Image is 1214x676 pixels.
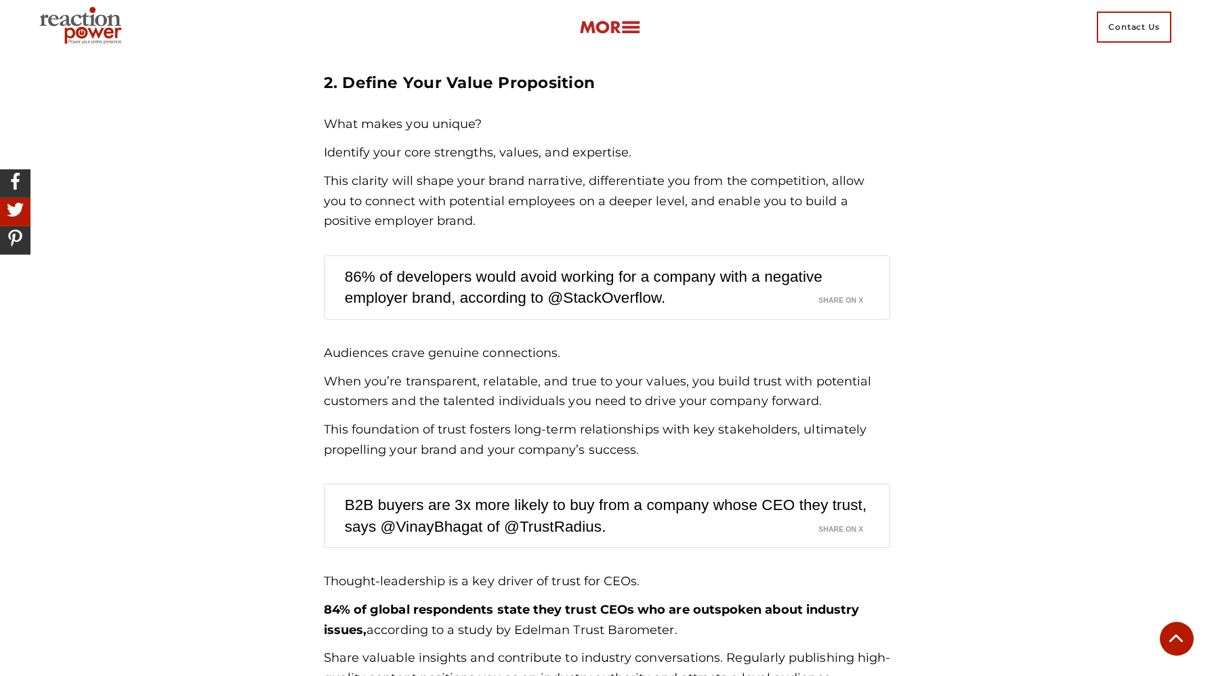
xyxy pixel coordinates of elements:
[324,602,860,637] strong: 84% of global respondents state they trust CEOs who are outspoken about industry issues,
[579,20,640,35] img: more-btn.png
[818,516,879,535] a: Share on X
[324,420,891,460] p: This foundation of trust fosters long-term relationships with key stakeholders, ultimately propel...
[1097,12,1171,43] span: Contact Us
[818,287,879,306] a: Share on X
[3,226,27,250] img: Share On Pinterest
[324,73,595,92] strong: 2. Define Your Value Proposition
[324,171,891,232] p: This clarity will shape your brand narrative, differentiate you from the competition, allow you t...
[324,600,891,640] p: according to a study by Edelman Trust Barometer.
[3,169,27,193] img: Share On Facebook
[324,372,891,412] p: When you’re transparent, relatable, and true to your values, you build trust with potential custo...
[324,572,891,592] p: Thought-leadership is a key driver of trust for CEOs.
[324,343,891,364] p: Audiences crave genuine connections.
[324,143,891,163] p: Identify your core strengths, values, and expertise.
[3,198,27,221] img: Share On Twitter
[324,114,891,135] p: What makes you unique?
[345,486,867,545] a: B2B buyers are 3x more likely to buy from a company whose CEO they trust, says @VinayBhagat of @T...
[34,3,132,51] img: Executive Branding | Personal Branding Agency
[345,258,822,317] a: 86% of developers would avoid working for a company with a negative employer brand, according to ...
